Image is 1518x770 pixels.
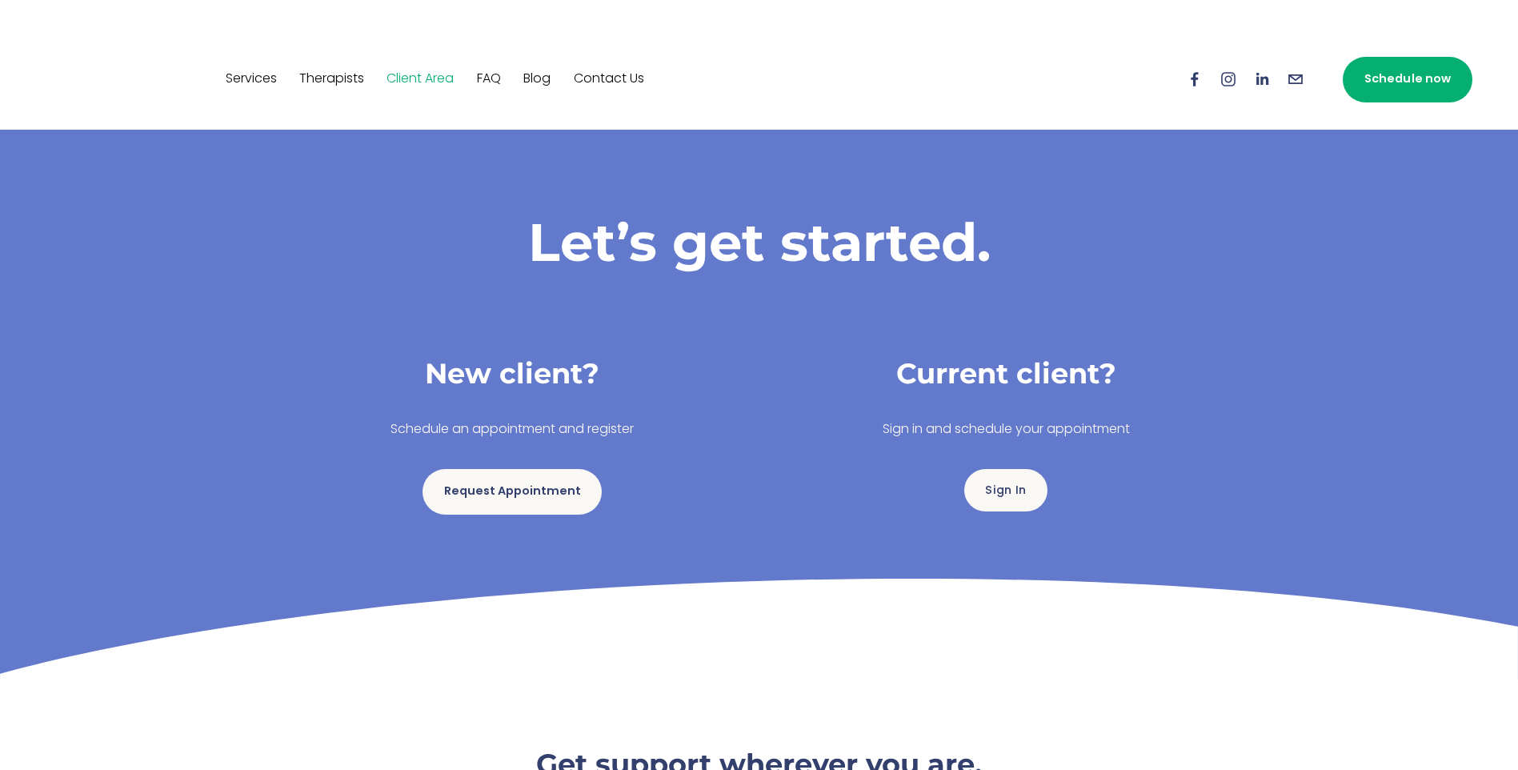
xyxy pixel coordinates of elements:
a: info@quantumcounselinginc.com [1287,70,1304,88]
h1: Let’s get started. [279,210,1240,274]
a: Client Area [387,66,454,92]
p: Sign in and schedule your appointment [773,419,1240,442]
a: Contact Us [574,66,644,92]
a: LinkedIn [1253,70,1271,88]
a: Blog [523,66,551,92]
p: Schedule an appointment and register [279,419,746,442]
a: Schedule now [1343,57,1472,102]
h3: New client? [279,355,746,393]
img: Quantum Counseling Inc. | Change starts here. [46,38,195,122]
a: Request Appointment [423,469,602,515]
h3: Current client? [773,355,1240,393]
a: Facebook [1186,70,1204,88]
a: Services [226,66,277,92]
a: Therapists [299,66,364,92]
a: Sign In [964,469,1047,511]
a: FAQ [477,66,501,92]
a: Instagram [1220,70,1237,88]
